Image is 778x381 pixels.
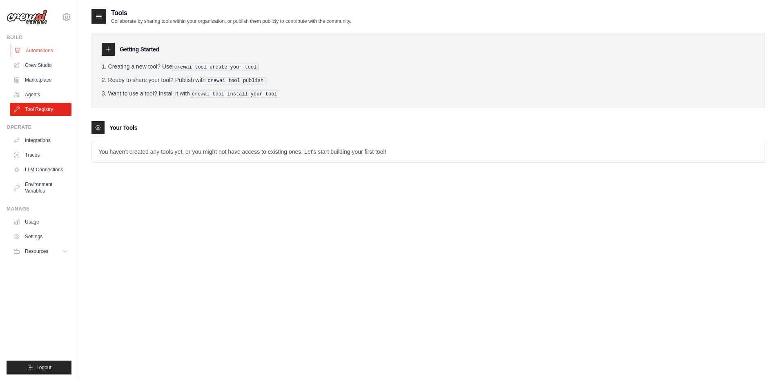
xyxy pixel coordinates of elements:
[7,34,71,41] div: Build
[111,18,351,24] p: Collaborate by sharing tools within your organization, or publish them publicly to contribute wit...
[10,148,71,162] a: Traces
[102,62,755,71] li: Creating a new tool? Use
[7,124,71,131] div: Operate
[25,248,48,255] span: Resources
[206,77,266,84] pre: crewai tool publish
[10,103,71,116] a: Tool Registry
[109,124,137,132] h3: Your Tools
[10,215,71,228] a: Usage
[10,178,71,197] a: Environment Variables
[7,206,71,212] div: Manage
[10,59,71,72] a: Crew Studio
[10,134,71,147] a: Integrations
[10,88,71,101] a: Agents
[102,76,755,84] li: Ready to share your tool? Publish with
[36,364,51,371] span: Logout
[10,163,71,176] a: LLM Connections
[102,89,755,98] li: Want to use a tool? Install it with
[120,45,159,53] h3: Getting Started
[7,361,71,374] button: Logout
[10,73,71,86] a: Marketplace
[92,141,765,162] p: You haven't created any tools yet, or you might not have access to existing ones. Let's start bui...
[190,91,279,98] pre: crewai tool install your-tool
[172,64,259,71] pre: crewai tool create your-tool
[11,44,72,57] a: Automations
[111,8,351,18] h2: Tools
[10,245,71,258] button: Resources
[7,9,47,25] img: Logo
[10,230,71,243] a: Settings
